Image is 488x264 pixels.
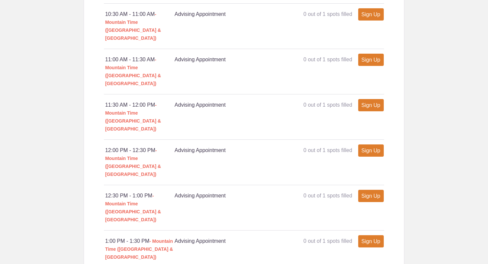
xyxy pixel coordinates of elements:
[105,193,161,222] span: - Mountain Time ([GEOGRAPHIC_DATA] & [GEOGRAPHIC_DATA])
[175,10,279,18] h4: Advising Appointment
[105,146,175,178] div: 12:00 PM - 12:30 PM
[358,54,384,66] a: Sign Up
[175,146,279,154] h4: Advising Appointment
[358,99,384,111] a: Sign Up
[303,57,352,62] span: 0 out of 1 spots filled
[105,102,161,132] span: - Mountain Time ([GEOGRAPHIC_DATA] & [GEOGRAPHIC_DATA])
[303,147,352,153] span: 0 out of 1 spots filled
[303,193,352,198] span: 0 out of 1 spots filled
[358,8,384,21] a: Sign Up
[105,192,175,224] div: 12:30 PM - 1:00 PM
[105,56,175,87] div: 11:00 AM - 11:30 AM
[358,144,384,157] a: Sign Up
[105,12,161,41] span: - Mountain Time ([GEOGRAPHIC_DATA] & [GEOGRAPHIC_DATA])
[303,238,352,244] span: 0 out of 1 spots filled
[175,101,279,109] h4: Advising Appointment
[175,192,279,200] h4: Advising Appointment
[358,235,384,247] a: Sign Up
[303,102,352,108] span: 0 out of 1 spots filled
[105,238,173,260] span: - Mountain Time ([GEOGRAPHIC_DATA] & [GEOGRAPHIC_DATA])
[358,190,384,202] a: Sign Up
[105,101,175,133] div: 11:30 AM - 12:00 PM
[175,56,279,64] h4: Advising Appointment
[175,237,279,245] h4: Advising Appointment
[105,148,161,177] span: - Mountain Time ([GEOGRAPHIC_DATA] & [GEOGRAPHIC_DATA])
[105,10,175,42] div: 10:30 AM - 11:00 AM
[105,237,175,261] div: 1:00 PM - 1:30 PM
[105,57,161,86] span: - Mountain Time ([GEOGRAPHIC_DATA] & [GEOGRAPHIC_DATA])
[303,11,352,17] span: 0 out of 1 spots filled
